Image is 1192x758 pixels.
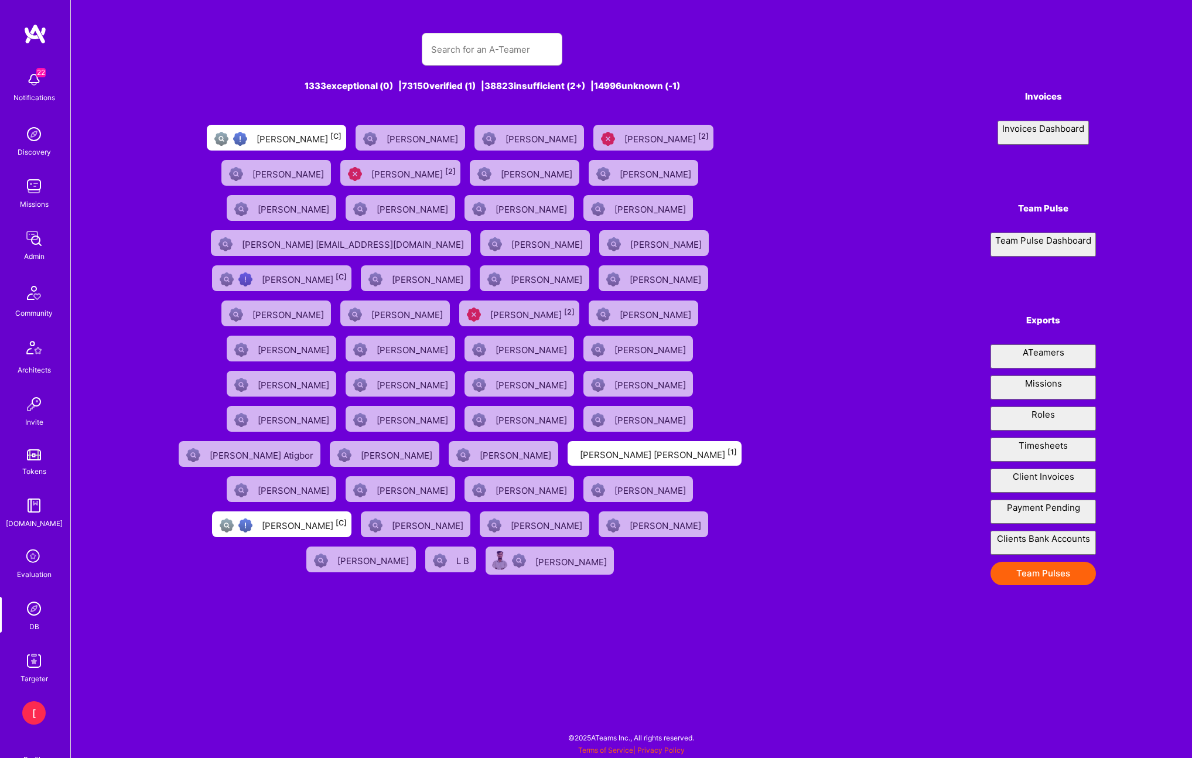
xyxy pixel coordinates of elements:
[341,331,460,366] a: Not Scrubbed[PERSON_NAME]
[512,554,526,568] img: Not Scrubbed
[387,130,460,145] div: [PERSON_NAME]
[991,562,1096,585] button: Team Pulses
[336,272,347,281] sup: [C]
[336,296,455,331] a: Not Scrubbed[PERSON_NAME]
[6,517,63,530] div: [DOMAIN_NAME]
[325,436,444,472] a: Not Scrubbed[PERSON_NAME]
[336,155,465,190] a: Unqualified[PERSON_NAME][2]
[563,436,746,472] a: [PERSON_NAME] [PERSON_NAME][1]
[363,132,377,146] img: Not Scrubbed
[624,130,709,145] div: [PERSON_NAME]
[351,120,470,155] a: Not Scrubbed[PERSON_NAME]
[217,296,336,331] a: Not Scrubbed[PERSON_NAME]
[217,155,336,190] a: Not Scrubbed[PERSON_NAME]
[22,494,46,517] img: guide book
[584,155,703,190] a: Not Scrubbed[PERSON_NAME]
[991,344,1096,368] button: ATeamers
[614,341,688,356] div: [PERSON_NAME]
[467,308,481,322] img: Unqualified
[234,483,248,497] img: Not Scrubbed
[511,271,585,286] div: [PERSON_NAME]
[607,237,621,251] img: Not Scrubbed
[998,121,1089,145] button: Invoices Dashboard
[207,507,356,542] a: Not fully vettedHigh Potential User[PERSON_NAME][C]
[22,597,46,620] img: Admin Search
[614,482,688,497] div: [PERSON_NAME]
[456,552,472,567] div: L B
[728,448,737,456] sup: [1]
[991,375,1096,400] button: Missions
[511,235,585,251] div: [PERSON_NAME]
[488,237,502,251] img: Not Scrubbed
[314,554,328,568] img: Not Scrubbed
[991,233,1096,257] button: Team Pulse Dashboard
[18,146,51,158] div: Discovery
[991,91,1096,102] h4: Invoices
[614,376,688,391] div: [PERSON_NAME]
[23,546,45,568] i: icon SelectionTeam
[18,364,51,376] div: Architects
[218,237,233,251] img: Not Scrubbed
[22,122,46,146] img: discovery
[630,271,703,286] div: [PERSON_NAME]
[991,531,1096,555] button: Clients Bank Accounts
[220,272,234,286] img: Not fully vetted
[630,235,704,251] div: [PERSON_NAME]
[482,132,496,146] img: Not Scrubbed
[238,518,252,532] img: High Potential User
[368,518,382,532] img: Not Scrubbed
[371,165,456,180] div: [PERSON_NAME]
[460,190,579,226] a: Not Scrubbed[PERSON_NAME]
[480,446,554,462] div: [PERSON_NAME]
[580,446,737,461] div: [PERSON_NAME] [PERSON_NAME]
[206,226,476,261] a: Not Scrubbed[PERSON_NAME] [EMAIL_ADDRESS][DOMAIN_NAME]
[356,261,475,296] a: Not Scrubbed[PERSON_NAME]
[22,68,46,91] img: bell
[595,226,713,261] a: Not Scrubbed[PERSON_NAME]
[481,542,619,579] a: User AvatarNot Scrubbed[PERSON_NAME]
[222,366,341,401] a: Not Scrubbed[PERSON_NAME]
[24,250,45,262] div: Admin
[210,446,316,462] div: [PERSON_NAME] Atigbor
[20,336,48,364] img: Architects
[456,448,470,462] img: Not Scrubbed
[579,472,698,507] a: Not Scrubbed[PERSON_NAME]
[511,517,585,532] div: [PERSON_NAME]
[377,482,450,497] div: [PERSON_NAME]
[222,401,341,436] a: Not Scrubbed[PERSON_NAME]
[22,649,46,672] img: Skill Targeter
[234,343,248,357] img: Not Scrubbed
[991,469,1096,493] button: Client Invoices
[564,308,575,316] sup: [2]
[606,518,620,532] img: Not Scrubbed
[465,155,584,190] a: Not Scrubbed[PERSON_NAME]
[584,296,703,331] a: Not Scrubbed[PERSON_NAME]
[392,271,466,286] div: [PERSON_NAME]
[506,130,579,145] div: [PERSON_NAME]
[496,200,569,216] div: [PERSON_NAME]
[591,413,605,427] img: Not Scrubbed
[477,167,491,181] img: Not Scrubbed
[234,413,248,427] img: Not Scrubbed
[579,190,698,226] a: Not Scrubbed[PERSON_NAME]
[234,378,248,392] img: Not Scrubbed
[20,279,48,307] img: Community
[19,701,49,725] a: [
[991,315,1096,326] h4: Exports
[330,132,341,141] sup: [C]
[341,190,460,226] a: Not Scrubbed[PERSON_NAME]
[594,261,713,296] a: Not Scrubbed[PERSON_NAME]
[589,120,718,155] a: Unqualified[PERSON_NAME][2]
[229,167,243,181] img: Not Scrubbed
[242,235,466,251] div: [PERSON_NAME] [EMAIL_ADDRESS][DOMAIN_NAME]
[353,202,367,216] img: Not Scrubbed
[460,472,579,507] a: Not Scrubbed[PERSON_NAME]
[361,446,435,462] div: [PERSON_NAME]
[186,448,200,462] img: Not Scrubbed
[214,132,228,146] img: Not fully vetted
[472,343,486,357] img: Not Scrubbed
[594,507,713,542] a: Not Scrubbed[PERSON_NAME]
[475,261,594,296] a: Not Scrubbed[PERSON_NAME]
[637,746,685,754] a: Privacy Policy
[22,392,46,416] img: Invite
